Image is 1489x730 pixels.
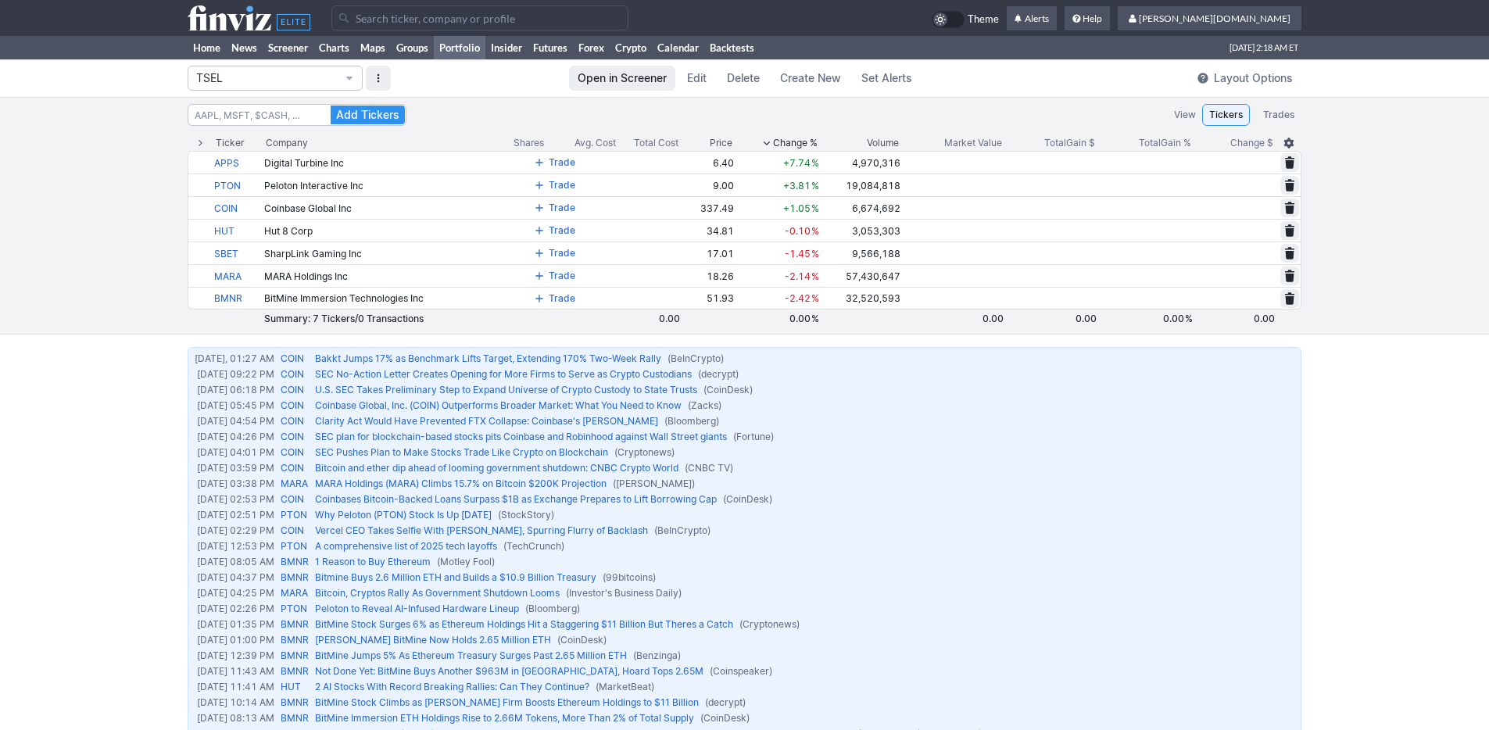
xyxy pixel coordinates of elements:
[1209,107,1243,123] span: Tickers
[608,446,675,458] span: ( Cryptonews )
[312,445,1298,460] div: SEC Pushes Plan to Make Stocks Trade Like Crypto on Blockchain
[1139,135,1191,151] div: Gain %
[191,351,277,367] div: [DATE], 01:27 AM
[191,648,1298,664] a: [DATE] 12:39 PMBMNRBitMine Jumps 5% As Ethereum Treasury Surges Past 2.65 Million ETH(Benzinga)
[682,242,736,264] td: 17.01
[821,242,902,264] td: 9,566,188
[264,313,424,324] span: Summary:
[574,135,616,151] div: Avg. Cost
[780,70,841,86] span: Create New
[519,603,580,614] span: ( Bloomberg )
[312,679,1298,695] div: 2 AI Stocks With Record Breaking Rallies: Can They Continue?
[191,679,277,695] div: [DATE] 11:41 AM
[529,221,581,240] button: Trade
[661,352,724,364] span: ( BeInCrypto )
[607,478,695,489] span: ( [PERSON_NAME] )
[188,36,226,59] a: Home
[355,313,358,324] span: /
[188,135,213,151] div: Expand All
[785,248,811,259] span: -1.45
[1256,104,1301,126] a: Trades
[733,618,800,630] span: ( Cryptonews )
[191,585,1298,601] a: [DATE] 04:25 PMMARABitcoin, Cryptos Rally As Government Shutdown Looms(Investor's Business Daily)
[312,351,1298,367] div: Bakkt Jumps 17% as Benchmark Lifts Target, Extending 170% Two-Week Rally
[678,462,733,474] span: ( CNBC TV )
[266,135,308,151] div: Company
[312,523,1298,539] div: Vercel CEO Takes Selfie With [PERSON_NAME], Spurring Flurry of Backlash
[312,601,1298,617] div: Peloton to Reveal AI-Infused Hardware Lineup
[811,248,819,259] span: %
[944,135,1002,151] span: Market Value
[694,712,750,724] span: ( CoinDesk )
[821,151,902,174] td: 4,970,316
[1139,135,1161,151] span: Total
[191,617,277,632] div: [DATE] 01:35 PM
[704,36,760,59] a: Backtests
[191,710,277,726] div: [DATE] 08:13 AM
[682,219,736,242] td: 34.81
[191,476,277,492] div: [DATE] 03:38 PM
[1007,6,1057,31] a: Alerts
[264,202,489,214] div: Coinbase Global Inc
[191,632,1298,648] a: [DATE] 01:00 PMBMNR[PERSON_NAME] BitMine Now Holds 2.65 Million ETH(CoinDesk)
[811,225,819,237] span: %
[1229,36,1298,59] span: [DATE] 2:18 AM ET
[214,197,261,219] a: COIN
[853,66,921,91] a: Set Alerts
[658,415,719,427] span: ( Bloomberg )
[1185,313,1193,324] span: %
[821,287,902,310] td: 32,520,593
[773,135,818,151] span: Change %
[551,634,607,646] span: ( CoinDesk )
[226,36,263,59] a: News
[312,695,1298,710] div: BitMine Stock Climbs as [PERSON_NAME] Firm Boosts Ethereum Holdings to $11 Billion
[313,36,355,59] a: Charts
[652,36,704,59] a: Calendar
[811,202,819,214] span: %
[331,5,628,30] input: Search
[783,180,811,191] span: +3.81
[191,617,1298,632] a: [DATE] 01:35 PMBMNRBitMine Stock Surges 6% as Ethereum Holdings Hit a Staggering $11 Billion But ...
[619,310,682,327] td: 0.00
[312,585,1298,601] div: Bitcoin, Cryptos Rally As Government Shutdown Looms
[932,11,999,28] a: Theme
[191,413,277,429] div: [DATE] 04:54 PM
[191,460,277,476] div: [DATE] 03:59 PM
[1190,66,1301,91] button: Layout Options
[497,540,564,552] span: ( TechCrunch )
[214,288,261,309] a: BMNR
[312,460,1298,476] div: Bitcoin and ether dip ahead of looming government shutdown: CNBC Crypto World
[549,200,575,216] span: Trade
[281,539,309,554] a: PTON
[785,225,811,237] span: -0.10
[717,493,772,505] span: ( CoinDesk )
[281,632,309,648] a: BMNR
[312,539,1298,554] div: A comprehensive list of 2025 tech layoffs
[358,313,424,324] span: Transactions
[281,507,309,523] a: PTON
[264,270,489,282] div: MARA Holdings Inc
[312,367,1298,382] div: SEC No-Action Letter Creates Opening for More Firms to Serve as Crypto Custodians
[191,445,1298,460] a: [DATE] 04:01 PMCOINSEC Pushes Plan to Make Stocks Trade Like Crypto on Blockchain(Cryptonews)
[281,554,309,570] a: BMNR
[703,665,772,677] span: ( Coinspeaker )
[191,570,1298,585] a: [DATE] 04:37 PMBMNRBitmine Buys 2.6 Million ETH and Builds a $10.9 Billion Treasury(99bitcoins)
[549,177,575,193] span: Trade
[313,313,319,324] span: 7
[312,617,1298,632] div: BitMine Stock Surges 6% as Ethereum Holdings Hit a Staggering $11 Billion But Theres a Catch
[549,291,575,306] span: Trade
[1118,6,1301,31] a: [PERSON_NAME][DOMAIN_NAME]
[789,313,811,324] span: 0.00
[1214,70,1293,86] span: Layout Options
[191,539,277,554] div: [DATE] 12:53 PM
[281,429,309,445] a: COIN
[867,135,899,151] div: Volume
[281,648,309,664] a: BMNR
[1139,13,1290,24] span: [PERSON_NAME][DOMAIN_NAME]
[312,507,1298,523] div: Why Peloton (PTON) Stock Is Up [DATE]
[1065,6,1110,31] a: Help
[596,571,656,583] span: ( 99bitcoins )
[589,681,654,692] span: ( MarketBeat )
[312,664,1298,679] div: Not Done Yet: BitMine Buys Another $963M in [GEOGRAPHIC_DATA], Hoard Tops 2.65M
[627,649,681,661] span: ( Benzinga )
